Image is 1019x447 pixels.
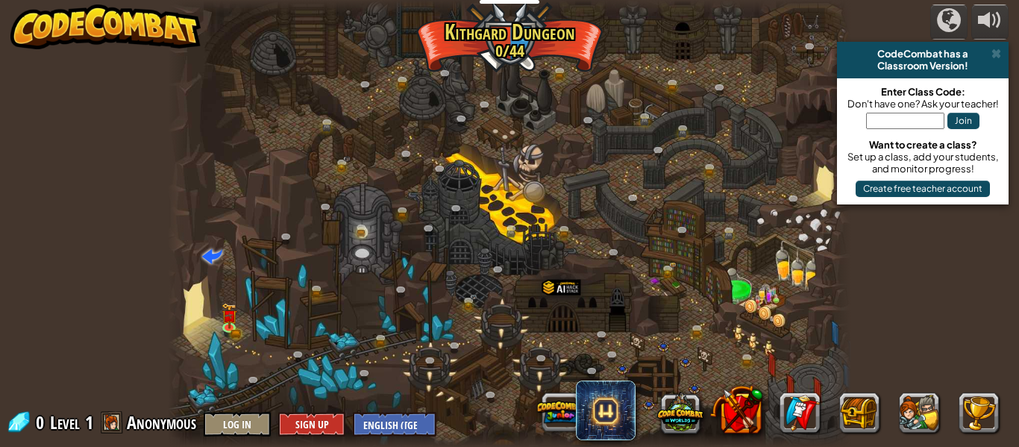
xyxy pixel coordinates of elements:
[856,181,990,197] button: Create free teacher account
[344,156,351,161] img: portrait.png
[10,4,201,49] img: CodeCombat - Learn how to code by playing a game
[222,303,237,329] img: level-banner-unlock.png
[930,4,968,40] button: Campaigns
[470,295,477,300] img: portrait.png
[204,412,271,437] button: Log In
[669,262,677,267] img: portrait.png
[36,410,48,434] span: 0
[971,4,1009,40] button: Adjust volume
[225,313,233,319] img: portrait.png
[127,410,196,434] span: Anonymous
[844,86,1001,98] div: Enter Class Code:
[844,98,1001,110] div: Don't have one? Ask your teacher!
[844,151,1001,175] div: Set up a class, add your students, and monitor progress!
[844,139,1001,151] div: Want to create a class?
[843,60,1003,72] div: Classroom Version!
[278,412,345,437] button: Sign Up
[85,410,93,434] span: 1
[843,48,1003,60] div: CodeCombat has a
[947,113,979,129] button: Join
[50,410,80,435] span: Level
